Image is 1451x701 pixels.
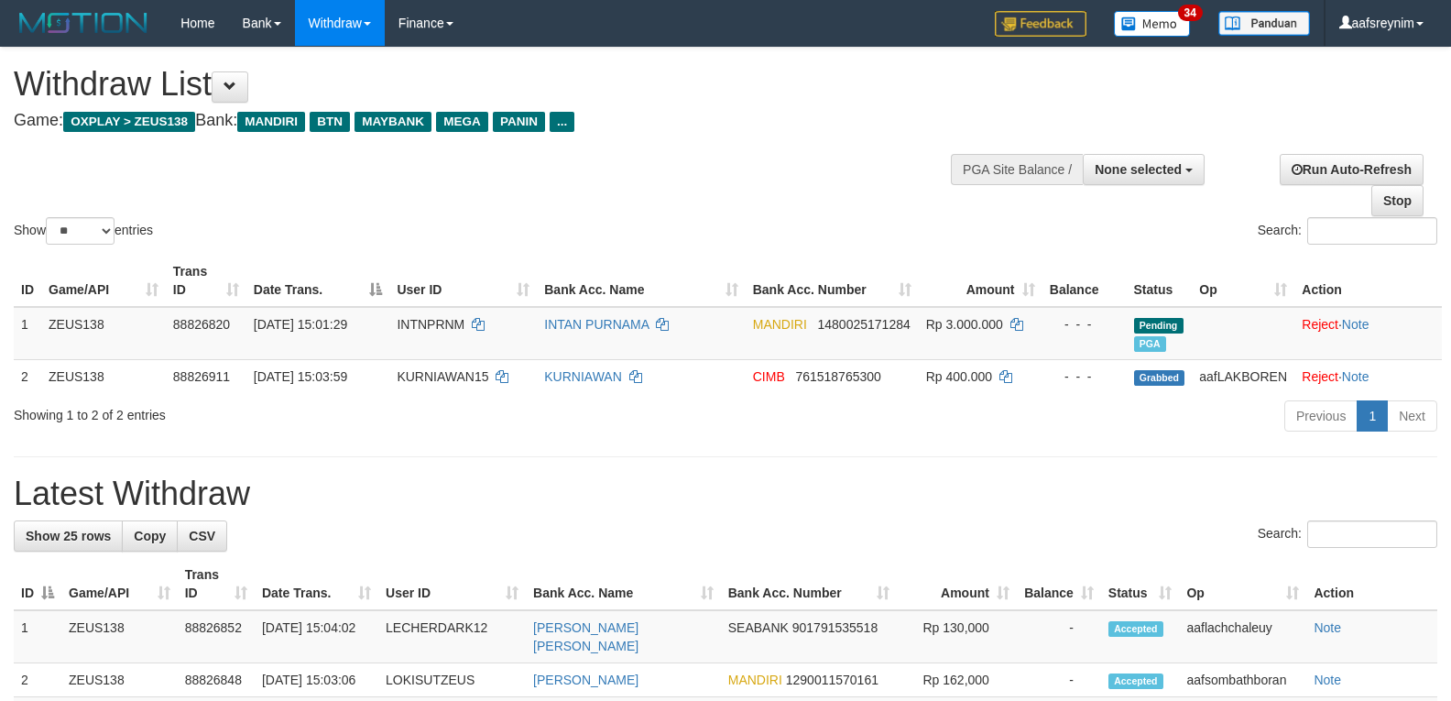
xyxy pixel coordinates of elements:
td: 1 [14,610,61,663]
th: Amount: activate to sort column ascending [919,255,1042,307]
span: [DATE] 15:03:59 [254,369,347,384]
td: 1 [14,307,41,360]
a: Run Auto-Refresh [1280,154,1424,185]
span: CSV [189,529,215,543]
span: Show 25 rows [26,529,111,543]
span: 88826820 [173,317,230,332]
td: · [1294,359,1442,393]
span: ... [550,112,574,132]
th: Bank Acc. Name: activate to sort column ascending [537,255,745,307]
span: Accepted [1108,674,1163,689]
span: KURNIAWAN15 [397,369,488,384]
td: ZEUS138 [61,663,178,697]
h1: Latest Withdraw [14,476,1437,512]
td: LECHERDARK12 [378,610,526,663]
span: PANIN [493,112,545,132]
th: Bank Acc. Name: activate to sort column ascending [526,558,721,610]
th: Status: activate to sort column ascending [1101,558,1180,610]
th: Op: activate to sort column ascending [1192,255,1294,307]
a: CSV [177,520,227,552]
span: Copy 901791535518 to clipboard [792,620,878,635]
td: - [1017,610,1101,663]
a: [PERSON_NAME] [533,673,638,687]
input: Search: [1307,217,1437,245]
a: 1 [1357,400,1388,432]
span: OXPLAY > ZEUS138 [63,112,195,132]
span: CIMB [753,369,785,384]
select: Showentries [46,217,115,245]
span: MAYBANK [355,112,431,132]
a: Show 25 rows [14,520,123,552]
div: Showing 1 to 2 of 2 entries [14,399,591,424]
th: ID [14,255,41,307]
span: Marked by aafchomsokheang [1134,336,1166,352]
th: Amount: activate to sort column ascending [897,558,1017,610]
span: Rp 3.000.000 [926,317,1003,332]
div: - - - [1050,315,1119,334]
td: aafsombathboran [1179,663,1306,697]
span: Copy 1290011570161 to clipboard [786,673,878,687]
span: SEABANK [728,620,789,635]
th: Op: activate to sort column ascending [1179,558,1306,610]
span: MANDIRI [728,673,782,687]
span: 34 [1178,5,1203,21]
div: - - - [1050,367,1119,386]
td: [DATE] 15:04:02 [255,610,378,663]
th: Trans ID: activate to sort column ascending [166,255,246,307]
th: Date Trans.: activate to sort column descending [246,255,390,307]
th: Balance: activate to sort column ascending [1017,558,1101,610]
th: User ID: activate to sort column ascending [378,558,526,610]
h4: Game: Bank: [14,112,949,130]
img: panduan.png [1218,11,1310,36]
span: Grabbed [1134,370,1185,386]
th: Action [1306,558,1437,610]
a: [PERSON_NAME] [PERSON_NAME] [533,620,638,653]
span: Accepted [1108,621,1163,637]
th: Date Trans.: activate to sort column ascending [255,558,378,610]
td: LOKISUTZEUS [378,663,526,697]
span: INTNPRNM [397,317,464,332]
td: [DATE] 15:03:06 [255,663,378,697]
th: Bank Acc. Number: activate to sort column ascending [746,255,919,307]
td: aaflachchaleuy [1179,610,1306,663]
a: Note [1314,673,1341,687]
td: 88826852 [178,610,255,663]
th: ID: activate to sort column descending [14,558,61,610]
a: Note [1342,369,1369,384]
th: Trans ID: activate to sort column ascending [178,558,255,610]
span: None selected [1095,162,1182,177]
span: Pending [1134,318,1184,334]
a: Reject [1302,369,1338,384]
a: Copy [122,520,178,552]
td: - [1017,663,1101,697]
a: Stop [1371,185,1424,216]
th: Bank Acc. Number: activate to sort column ascending [721,558,897,610]
input: Search: [1307,520,1437,548]
th: User ID: activate to sort column ascending [389,255,537,307]
span: MEGA [436,112,488,132]
label: Search: [1258,520,1437,548]
img: Button%20Memo.svg [1114,11,1191,37]
th: Game/API: activate to sort column ascending [61,558,178,610]
a: INTAN PURNAMA [544,317,649,332]
label: Search: [1258,217,1437,245]
td: Rp 162,000 [897,663,1017,697]
td: aafLAKBOREN [1192,359,1294,393]
img: Feedback.jpg [995,11,1086,37]
th: Action [1294,255,1442,307]
span: MANDIRI [753,317,807,332]
span: Rp 400.000 [926,369,992,384]
a: Next [1387,400,1437,432]
a: Note [1314,620,1341,635]
a: Previous [1284,400,1358,432]
td: ZEUS138 [41,307,166,360]
span: BTN [310,112,350,132]
span: [DATE] 15:01:29 [254,317,347,332]
div: PGA Site Balance / [951,154,1083,185]
th: Game/API: activate to sort column ascending [41,255,166,307]
span: 88826911 [173,369,230,384]
a: KURNIAWAN [544,369,622,384]
td: 2 [14,359,41,393]
a: Reject [1302,317,1338,332]
td: · [1294,307,1442,360]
